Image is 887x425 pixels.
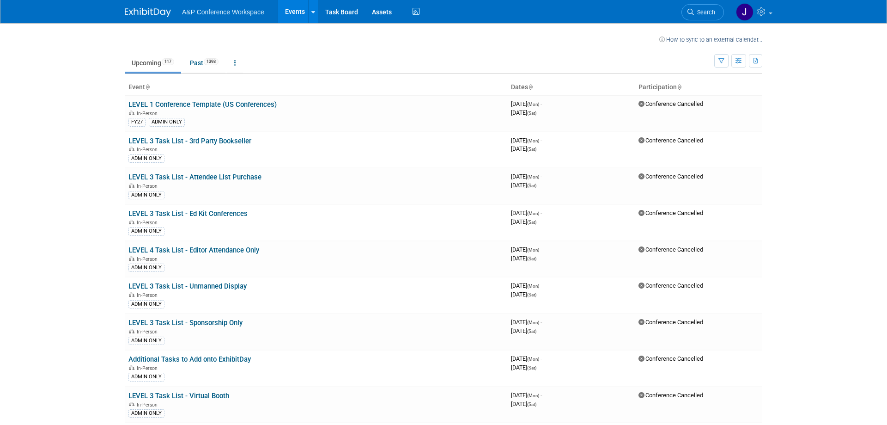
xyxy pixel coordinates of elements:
[511,400,536,407] span: [DATE]
[511,182,536,189] span: [DATE]
[541,173,542,180] span: -
[128,209,248,218] a: LEVEL 3 Task List - Ed Kit Conferences
[128,227,164,235] div: ADMIN ONLY
[204,58,219,65] span: 1398
[527,357,539,362] span: (Mon)
[638,100,703,107] span: Conference Cancelled
[527,111,536,116] span: (Sat)
[125,8,171,17] img: ExhibitDay
[128,355,251,363] a: Additional Tasks to Add onto ExhibitDay
[129,183,134,188] img: In-Person Event
[527,138,539,143] span: (Mon)
[129,402,134,407] img: In-Person Event
[638,173,703,180] span: Conference Cancelled
[129,111,134,115] img: In-Person Event
[659,36,762,43] a: How to sync to an external calendar...
[129,147,134,151] img: In-Person Event
[129,292,134,297] img: In-Person Event
[638,319,703,326] span: Conference Cancelled
[527,147,536,152] span: (Sat)
[527,102,539,107] span: (Mon)
[137,220,160,226] span: In-Person
[137,402,160,408] span: In-Person
[527,292,536,297] span: (Sat)
[128,154,164,163] div: ADMIN ONLY
[128,319,243,327] a: LEVEL 3 Task List - Sponsorship Only
[541,282,542,289] span: -
[128,264,164,272] div: ADMIN ONLY
[541,355,542,362] span: -
[511,109,536,116] span: [DATE]
[149,118,185,126] div: ADMIN ONLY
[527,283,539,289] span: (Mon)
[137,292,160,298] span: In-Person
[527,174,539,179] span: (Mon)
[511,100,542,107] span: [DATE]
[677,83,681,91] a: Sort by Participation Type
[527,320,539,325] span: (Mon)
[511,173,542,180] span: [DATE]
[129,329,134,333] img: In-Person Event
[511,246,542,253] span: [DATE]
[638,137,703,144] span: Conference Cancelled
[511,319,542,326] span: [DATE]
[125,80,507,95] th: Event
[128,337,164,345] div: ADMIN ONLY
[511,218,536,225] span: [DATE]
[527,329,536,334] span: (Sat)
[129,256,134,261] img: In-Person Event
[511,392,542,399] span: [DATE]
[635,80,762,95] th: Participation
[511,327,536,334] span: [DATE]
[736,3,753,21] img: Joe Kreuser
[128,118,146,126] div: FY27
[638,392,703,399] span: Conference Cancelled
[129,220,134,224] img: In-Person Event
[507,80,635,95] th: Dates
[528,83,533,91] a: Sort by Start Date
[125,54,181,72] a: Upcoming117
[527,220,536,225] span: (Sat)
[541,319,542,326] span: -
[511,137,542,144] span: [DATE]
[511,255,536,262] span: [DATE]
[128,137,251,145] a: LEVEL 3 Task List - 3rd Party Bookseller
[541,209,542,216] span: -
[137,256,160,262] span: In-Person
[128,373,164,381] div: ADMIN ONLY
[694,9,715,16] span: Search
[541,137,542,144] span: -
[137,365,160,371] span: In-Person
[128,392,229,400] a: LEVEL 3 Task List - Virtual Booth
[681,4,724,20] a: Search
[527,247,539,253] span: (Mon)
[638,209,703,216] span: Conference Cancelled
[527,211,539,216] span: (Mon)
[128,282,247,290] a: LEVEL 3 Task List - Unmanned Display
[511,145,536,152] span: [DATE]
[638,246,703,253] span: Conference Cancelled
[541,392,542,399] span: -
[145,83,150,91] a: Sort by Event Name
[541,246,542,253] span: -
[527,365,536,370] span: (Sat)
[638,355,703,362] span: Conference Cancelled
[638,282,703,289] span: Conference Cancelled
[527,402,536,407] span: (Sat)
[137,329,160,335] span: In-Person
[128,409,164,418] div: ADMIN ONLY
[128,173,261,181] a: LEVEL 3 Task List - Attendee List Purchase
[183,54,225,72] a: Past1398
[511,209,542,216] span: [DATE]
[128,246,259,254] a: LEVEL 4 Task List - Editor Attendance Only
[511,282,542,289] span: [DATE]
[527,393,539,398] span: (Mon)
[511,291,536,298] span: [DATE]
[129,365,134,370] img: In-Person Event
[137,111,160,117] span: In-Person
[128,300,164,308] div: ADMIN ONLY
[137,183,160,189] span: In-Person
[128,100,277,109] a: LEVEL 1 Conference Template (US Conferences)
[527,183,536,188] span: (Sat)
[128,191,164,199] div: ADMIN ONLY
